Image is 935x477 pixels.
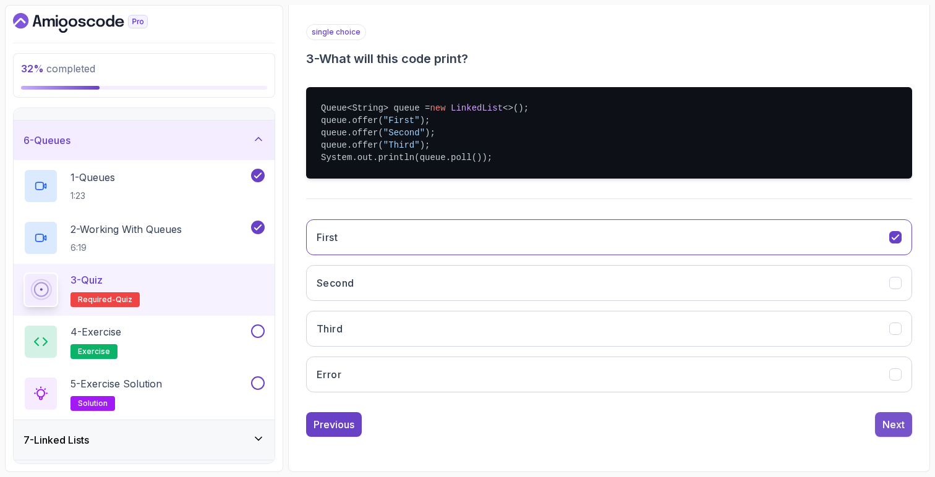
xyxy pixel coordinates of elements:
p: 5 - Exercise Solution [70,376,162,391]
button: Previous [306,412,362,437]
h3: Second [317,276,354,290]
p: 2 - Working With Queues [70,222,182,237]
button: 2-Working With Queues6:19 [23,221,265,255]
span: completed [21,62,95,75]
span: Required- [78,295,116,305]
pre: Queue<String> queue = <>(); queue.offer( ); queue.offer( ); queue.offer( ); System.out.println(qu... [306,87,912,179]
span: "Second" [383,128,425,138]
p: 1:23 [70,190,115,202]
button: First [306,219,912,255]
span: exercise [78,347,110,357]
button: 1-Queues1:23 [23,169,265,203]
button: Second [306,265,912,301]
span: "Third" [383,140,420,150]
h3: Error [317,367,341,382]
p: 4 - Exercise [70,324,121,339]
span: quiz [116,295,132,305]
a: Dashboard [13,13,176,33]
button: 7-Linked Lists [14,420,275,460]
p: 1 - Queues [70,170,115,185]
button: 4-Exerciseexercise [23,324,265,359]
p: 3 - Quiz [70,272,103,287]
p: 6:19 [70,242,182,254]
button: Error [306,357,912,392]
div: Previous [314,417,354,432]
p: single choice [306,24,366,40]
button: Next [875,412,912,437]
span: new [430,103,445,113]
button: 3-QuizRequired-quiz [23,272,265,307]
button: Third [306,311,912,347]
button: 6-Queues [14,120,275,160]
span: LinkedList [451,103,503,113]
span: solution [78,399,108,408]
div: Next [882,417,905,432]
span: "First" [383,116,420,125]
h3: 7 - Linked Lists [23,433,89,447]
button: 5-Exercise Solutionsolution [23,376,265,411]
h3: 6 - Queues [23,133,70,148]
h3: 3 - What will this code print? [306,50,912,67]
span: 32 % [21,62,44,75]
h3: First [317,230,338,245]
h3: Third [317,321,343,336]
